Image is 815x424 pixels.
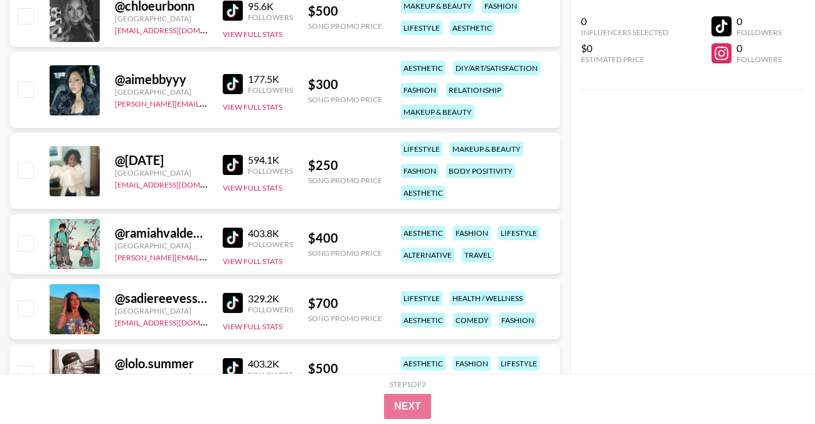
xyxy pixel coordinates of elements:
div: $ 500 [308,3,382,19]
div: makeup & beauty [401,105,474,119]
img: TikTok [223,358,243,378]
div: makeup & beauty [450,142,523,156]
div: 403.2K [248,358,293,370]
a: [PERSON_NAME][EMAIL_ADDRESS][PERSON_NAME][DOMAIN_NAME] [115,250,360,262]
div: 177.5K [248,73,293,85]
div: Song Promo Price [308,95,382,104]
img: TikTok [223,155,243,175]
div: Followers [248,13,293,22]
div: lifestyle [498,356,540,371]
div: Followers [248,166,293,176]
div: Step 1 of 2 [390,379,426,389]
div: 403.8K [248,227,293,240]
div: $ 300 [308,77,382,92]
div: comedy [453,313,491,327]
div: Followers [248,85,293,95]
div: [GEOGRAPHIC_DATA] [115,87,208,97]
div: @ aimebbyyy [115,72,208,87]
div: alternative [401,248,454,262]
button: View Full Stats [223,183,282,193]
div: Song Promo Price [308,21,382,31]
a: [PERSON_NAME][EMAIL_ADDRESS][PERSON_NAME][DOMAIN_NAME] [115,97,360,109]
div: Estimated Price [581,55,668,64]
div: 0 [737,42,782,55]
div: @ ramiahvaldezzz [115,225,208,241]
div: fashion [453,356,491,371]
div: 594.1K [248,154,293,166]
div: $0 [581,42,668,55]
div: [GEOGRAPHIC_DATA] [115,14,208,23]
div: 0 [581,15,668,28]
div: fashion [401,164,439,178]
a: [EMAIL_ADDRESS][DOMAIN_NAME] [115,178,241,189]
div: [GEOGRAPHIC_DATA] [115,241,208,250]
div: body positivity [446,164,515,178]
div: lifestyle [401,142,442,156]
div: Song Promo Price [308,248,382,258]
div: 329.2K [248,292,293,305]
a: [EMAIL_ADDRESS][DOMAIN_NAME] [115,315,241,327]
div: @ lolo.summer [115,356,208,371]
button: View Full Stats [223,102,282,112]
div: lifestyle [498,226,540,240]
div: health / wellness [450,291,525,305]
img: TikTok [223,1,243,21]
div: aesthetic [401,356,445,371]
div: aesthetic [450,21,494,35]
div: lifestyle [401,21,442,35]
div: $ 400 [308,230,382,246]
div: aesthetic [401,186,445,200]
div: $ 250 [308,157,382,173]
div: @ sadiereevesstevens [115,290,208,306]
div: Song Promo Price [308,314,382,323]
div: [GEOGRAPHIC_DATA] [115,371,208,381]
div: aesthetic [401,313,445,327]
div: Influencers Selected [581,28,668,37]
div: lifestyle [401,291,442,305]
div: Followers [737,55,782,64]
div: fashion [499,313,536,327]
img: TikTok [223,228,243,248]
button: Next [384,394,431,419]
button: View Full Stats [223,322,282,331]
div: diy/art/satisfaction [453,61,540,75]
button: View Full Stats [223,29,282,39]
img: TikTok [223,293,243,313]
div: Followers [248,370,293,379]
div: [GEOGRAPHIC_DATA] [115,168,208,178]
div: aesthetic [401,61,445,75]
img: TikTok [223,74,243,94]
div: fashion [401,83,439,97]
div: Followers [248,240,293,249]
div: $ 500 [308,361,382,376]
div: @ [DATE] [115,152,208,168]
div: Followers [737,28,782,37]
div: [GEOGRAPHIC_DATA] [115,306,208,315]
div: Song Promo Price [308,176,382,185]
div: 0 [737,15,782,28]
a: [EMAIL_ADDRESS][DOMAIN_NAME] [115,23,241,35]
button: View Full Stats [223,257,282,266]
div: Followers [248,305,293,314]
div: relationship [446,83,504,97]
iframe: Drift Widget Chat Controller [752,361,800,409]
div: $ 700 [308,295,382,311]
div: fashion [453,226,491,240]
div: aesthetic [401,226,445,240]
div: travel [462,248,494,262]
